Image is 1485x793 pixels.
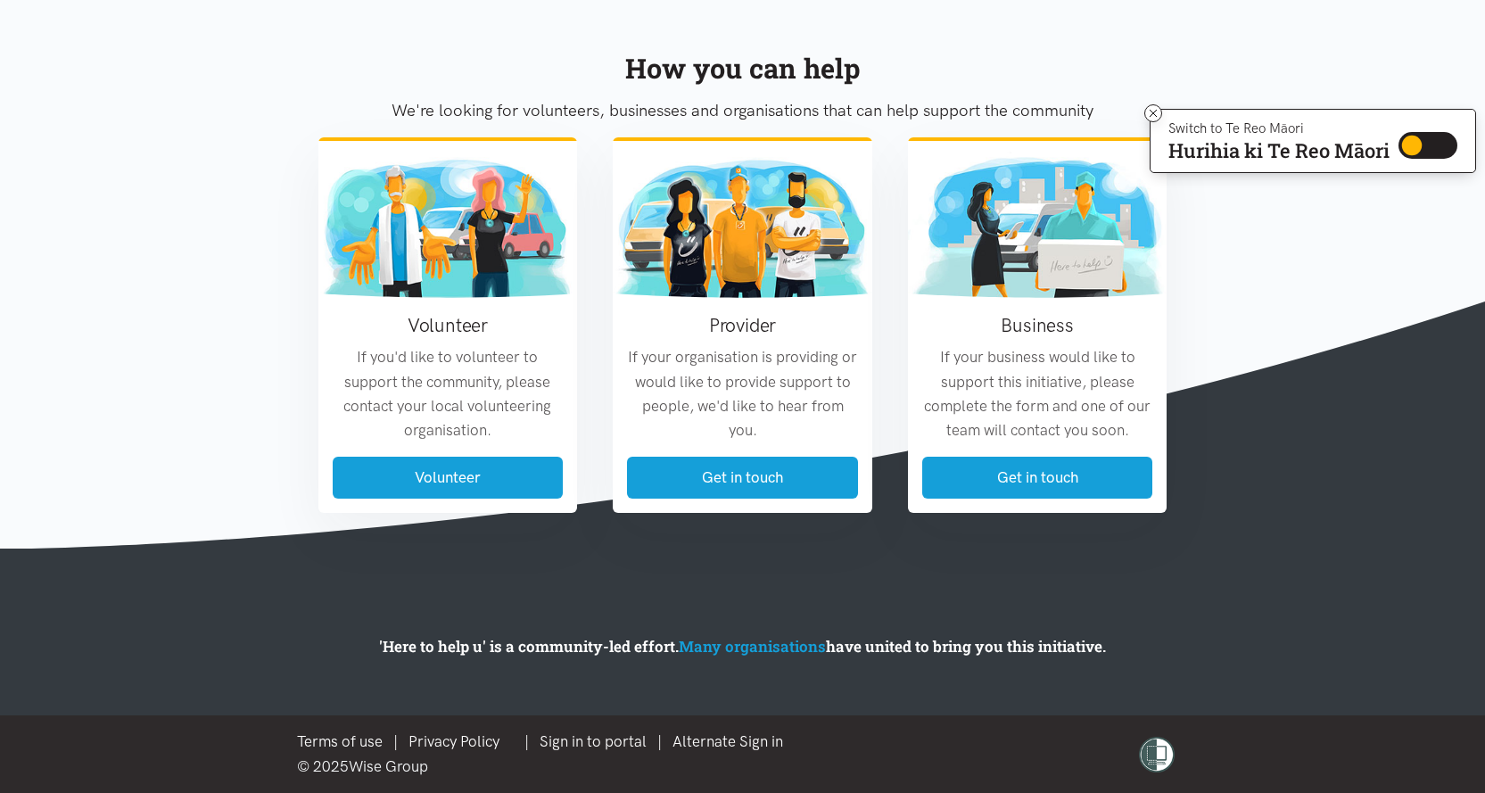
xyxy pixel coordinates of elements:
[922,457,1153,499] a: Get in touch
[297,732,383,750] a: Terms of use
[297,730,794,754] div: |
[1139,737,1175,772] img: shielded
[318,46,1167,90] div: How you can help
[349,757,428,775] a: Wise Group
[524,732,794,750] span: | |
[922,312,1153,338] h3: Business
[333,345,564,442] p: If you'd like to volunteer to support the community, please contact your local volunteering organ...
[627,312,858,338] h3: Provider
[540,732,647,750] a: Sign in to portal
[408,732,499,750] a: Privacy Policy
[1168,123,1390,134] p: Switch to Te Reo Māori
[922,345,1153,442] p: If your business would like to support this initiative, please complete the form and one of our t...
[318,97,1167,124] p: We're looking for volunteers, businesses and organisations that can help support the community
[333,457,564,499] a: Volunteer
[627,457,858,499] a: Get in touch
[1168,143,1390,159] p: Hurihia ki Te Reo Māori
[266,634,1220,658] p: 'Here to help u' is a community-led effort. have united to bring you this initiative.
[679,636,826,657] a: Many organisations
[333,312,564,338] h3: Volunteer
[297,755,794,779] div: © 2025
[672,732,783,750] a: Alternate Sign in
[627,345,858,442] p: If your organisation is providing or would like to provide support to people, we'd like to hear f...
